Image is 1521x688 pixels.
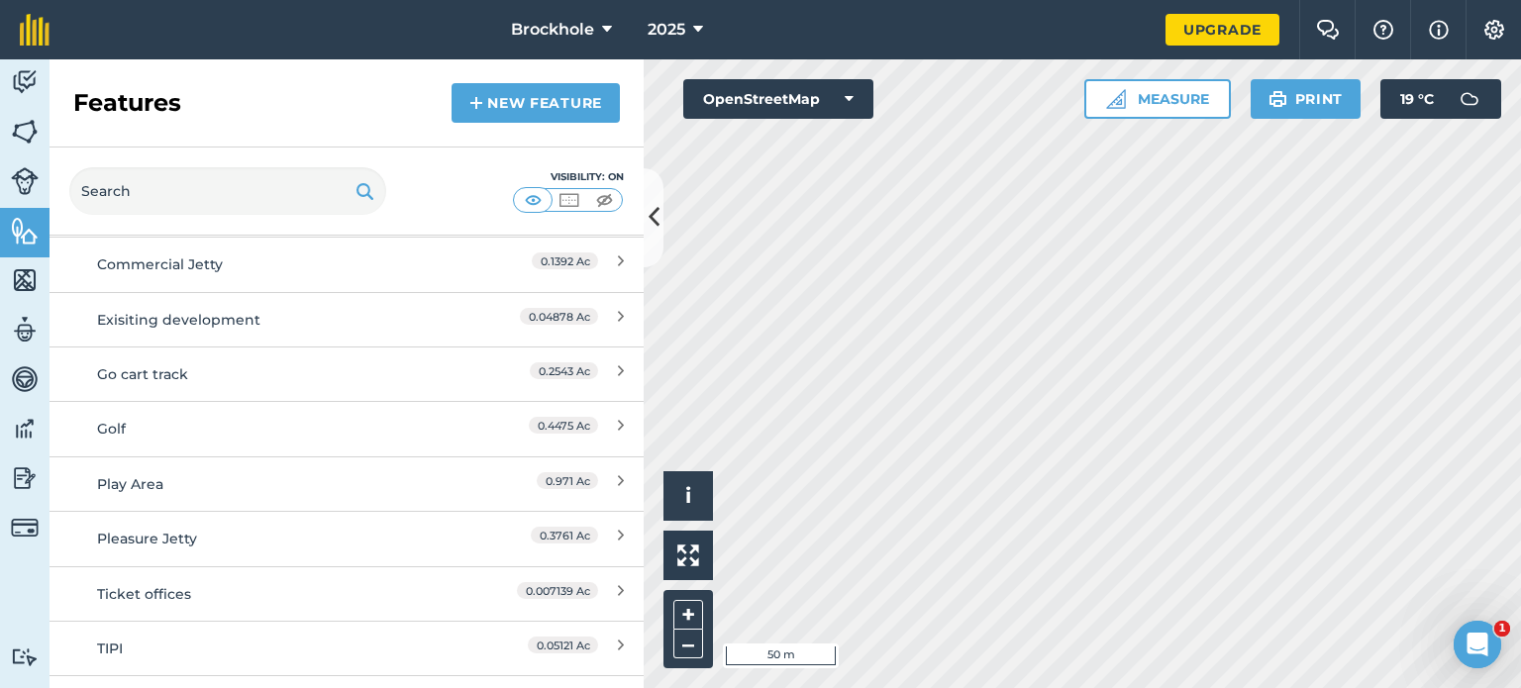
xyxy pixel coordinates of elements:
img: svg+xml;base64,PHN2ZyB4bWxucz0iaHR0cDovL3d3dy53My5vcmcvMjAwMC9zdmciIHdpZHRoPSI1NiIgaGVpZ2h0PSI2MC... [11,117,39,147]
img: svg+xml;base64,PHN2ZyB4bWxucz0iaHR0cDovL3d3dy53My5vcmcvMjAwMC9zdmciIHdpZHRoPSIxOSIgaGVpZ2h0PSIyNC... [1268,87,1287,111]
img: svg+xml;base64,PD94bWwgdmVyc2lvbj0iMS4wIiBlbmNvZGluZz0idXRmLTgiPz4KPCEtLSBHZW5lcmF0b3I6IEFkb2JlIE... [11,364,39,394]
img: svg+xml;base64,PHN2ZyB4bWxucz0iaHR0cDovL3d3dy53My5vcmcvMjAwMC9zdmciIHdpZHRoPSI1MCIgaGVpZ2h0PSI0MC... [521,190,546,210]
div: Visibility: On [513,169,624,185]
div: Golf [97,418,449,440]
div: Go cart track [97,363,449,385]
img: svg+xml;base64,PHN2ZyB4bWxucz0iaHR0cDovL3d3dy53My5vcmcvMjAwMC9zdmciIHdpZHRoPSIxNyIgaGVpZ2h0PSIxNy... [1429,18,1449,42]
a: TIPI0.05121 Ac [50,621,644,675]
div: Exisiting development [97,309,449,331]
a: Play Area0.971 Ac [50,456,644,511]
a: Pleasure Jetty0.3761 Ac [50,511,644,565]
a: Upgrade [1166,14,1279,46]
a: Go cart track0.2543 Ac [50,346,644,401]
img: Four arrows, one pointing top left, one top right, one bottom right and the last bottom left [677,544,699,566]
img: svg+xml;base64,PD94bWwgdmVyc2lvbj0iMS4wIiBlbmNvZGluZz0idXRmLTgiPz4KPCEtLSBHZW5lcmF0b3I6IEFkb2JlIE... [11,463,39,493]
a: New feature [452,83,620,123]
button: Print [1251,79,1362,119]
span: Brockhole [511,18,594,42]
div: Play Area [97,473,449,495]
button: Measure [1084,79,1231,119]
img: svg+xml;base64,PD94bWwgdmVyc2lvbj0iMS4wIiBlbmNvZGluZz0idXRmLTgiPz4KPCEtLSBHZW5lcmF0b3I6IEFkb2JlIE... [11,167,39,195]
input: Search [69,167,386,215]
button: i [663,471,713,521]
img: svg+xml;base64,PHN2ZyB4bWxucz0iaHR0cDovL3d3dy53My5vcmcvMjAwMC9zdmciIHdpZHRoPSIxNCIgaGVpZ2h0PSIyNC... [469,91,483,115]
img: A cog icon [1482,20,1506,40]
button: OpenStreetMap [683,79,873,119]
img: Two speech bubbles overlapping with the left bubble in the forefront [1316,20,1340,40]
span: 0.4475 Ac [529,417,598,434]
img: Ruler icon [1106,89,1126,109]
a: Golf0.4475 Ac [50,401,644,455]
img: svg+xml;base64,PHN2ZyB4bWxucz0iaHR0cDovL3d3dy53My5vcmcvMjAwMC9zdmciIHdpZHRoPSI1MCIgaGVpZ2h0PSI0MC... [592,190,617,210]
span: 0.971 Ac [537,472,598,489]
span: 0.04878 Ac [520,308,598,325]
button: 19 °C [1380,79,1501,119]
div: Ticket offices [97,583,449,605]
span: 1 [1494,621,1510,637]
h2: Features [73,87,181,119]
div: Pleasure Jetty [97,528,449,549]
img: svg+xml;base64,PD94bWwgdmVyc2lvbj0iMS4wIiBlbmNvZGluZz0idXRmLTgiPz4KPCEtLSBHZW5lcmF0b3I6IEFkb2JlIE... [11,67,39,97]
div: TIPI [97,638,449,659]
img: A question mark icon [1371,20,1395,40]
img: svg+xml;base64,PHN2ZyB4bWxucz0iaHR0cDovL3d3dy53My5vcmcvMjAwMC9zdmciIHdpZHRoPSIxOSIgaGVpZ2h0PSIyNC... [355,179,374,203]
img: svg+xml;base64,PD94bWwgdmVyc2lvbj0iMS4wIiBlbmNvZGluZz0idXRmLTgiPz4KPCEtLSBHZW5lcmF0b3I6IEFkb2JlIE... [11,514,39,541]
span: 0.1392 Ac [532,252,598,269]
span: 0.3761 Ac [531,527,598,543]
span: 2025 [648,18,685,42]
span: 0.007139 Ac [517,582,598,599]
img: svg+xml;base64,PHN2ZyB4bWxucz0iaHR0cDovL3d3dy53My5vcmcvMjAwMC9zdmciIHdpZHRoPSI1MCIgaGVpZ2h0PSI0MC... [557,190,581,210]
img: svg+xml;base64,PD94bWwgdmVyc2lvbj0iMS4wIiBlbmNvZGluZz0idXRmLTgiPz4KPCEtLSBHZW5lcmF0b3I6IEFkb2JlIE... [11,414,39,443]
img: svg+xml;base64,PD94bWwgdmVyc2lvbj0iMS4wIiBlbmNvZGluZz0idXRmLTgiPz4KPCEtLSBHZW5lcmF0b3I6IEFkb2JlIE... [11,315,39,344]
img: svg+xml;base64,PD94bWwgdmVyc2lvbj0iMS4wIiBlbmNvZGluZz0idXRmLTgiPz4KPCEtLSBHZW5lcmF0b3I6IEFkb2JlIE... [1450,79,1489,119]
div: Commercial Jetty [97,253,449,275]
button: + [673,600,703,630]
a: Ticket offices0.007139 Ac [50,566,644,621]
img: fieldmargin Logo [20,14,50,46]
a: Commercial Jetty0.1392 Ac [50,237,644,291]
span: i [685,483,691,508]
img: svg+xml;base64,PHN2ZyB4bWxucz0iaHR0cDovL3d3dy53My5vcmcvMjAwMC9zdmciIHdpZHRoPSI1NiIgaGVpZ2h0PSI2MC... [11,265,39,295]
span: 19 ° C [1400,79,1434,119]
a: Exisiting development0.04878 Ac [50,292,644,346]
span: 0.05121 Ac [528,637,598,653]
iframe: Intercom live chat [1454,621,1501,668]
span: 0.2543 Ac [530,362,598,379]
img: svg+xml;base64,PHN2ZyB4bWxucz0iaHR0cDovL3d3dy53My5vcmcvMjAwMC9zdmciIHdpZHRoPSI1NiIgaGVpZ2h0PSI2MC... [11,216,39,246]
img: svg+xml;base64,PD94bWwgdmVyc2lvbj0iMS4wIiBlbmNvZGluZz0idXRmLTgiPz4KPCEtLSBHZW5lcmF0b3I6IEFkb2JlIE... [11,647,39,666]
button: – [673,630,703,658]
